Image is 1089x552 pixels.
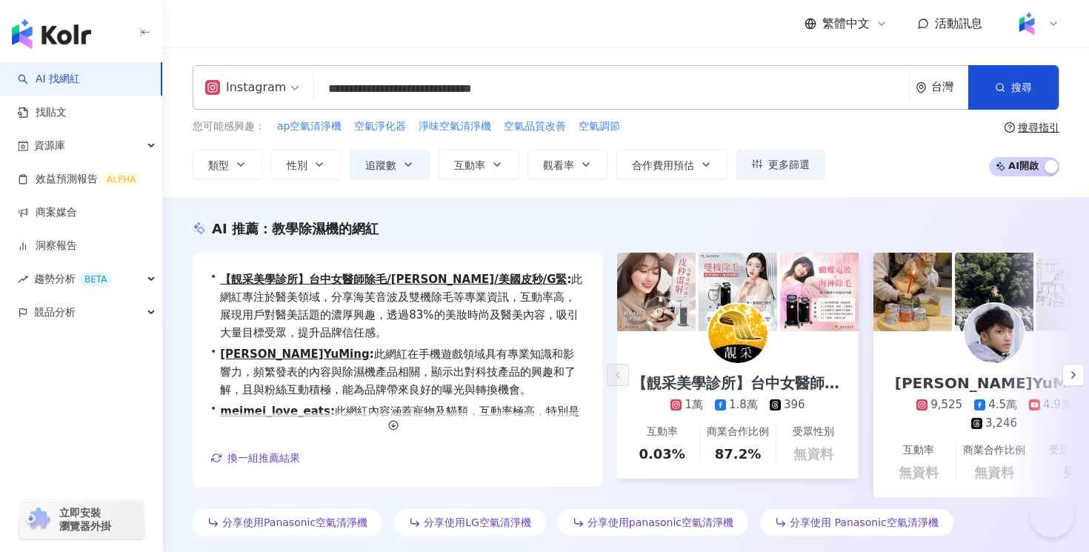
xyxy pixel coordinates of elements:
[685,397,703,413] div: 1萬
[873,253,952,331] img: post-image
[527,150,607,179] button: 觀看率
[793,425,834,439] div: 受眾性別
[968,65,1059,110] button: 搜尋
[736,150,825,179] button: 更多篩選
[210,345,585,399] div: •
[272,221,379,236] span: 教學除濕機的網紅
[330,405,335,418] span: :
[780,253,859,331] img: post-image
[34,129,65,162] span: 資源庫
[784,397,805,413] div: 396
[287,159,307,171] span: 性別
[193,150,262,179] button: 類型
[205,76,286,99] div: Instagram
[439,150,519,179] button: 互動率
[632,159,694,171] span: 合作費用預估
[208,159,229,171] span: 類型
[12,19,91,49] img: logo
[271,150,341,179] button: 性別
[985,416,1017,431] div: 3,246
[59,506,111,533] span: 立即安裝 瀏覽器外掛
[617,331,859,479] a: 【靚采美學診所】台中女醫師除毛/[PERSON_NAME]/美國皮秒/G緊1萬1.8萬396互動率0.03%商業合作比例87.2%受眾性別無資料
[18,274,28,285] span: rise
[647,425,678,439] div: 互動率
[220,273,567,286] a: 【靚采美學診所】台中女醫師除毛/[PERSON_NAME]/美國皮秒/G緊
[24,508,53,531] img: chrome extension
[277,119,342,134] span: ap空氣清淨機
[18,239,77,253] a: 洞察報告
[616,150,727,179] button: 合作費用預估
[567,273,571,286] span: :
[212,219,379,238] div: AI 推薦 ：
[639,445,685,463] div: 0.03%
[988,397,1017,413] div: 4.5萬
[18,72,80,87] a: searchAI 找網紅
[1063,463,1076,482] div: 男
[930,397,962,413] div: 9,525
[715,445,761,463] div: 87.2%
[955,253,1033,331] img: post-image
[220,405,330,418] a: meimei_love_eats
[19,499,144,539] a: chrome extension立即安裝 瀏覽器外掛
[729,397,758,413] div: 1.8萬
[419,119,491,134] span: 淨味空氣清淨機
[768,159,810,170] span: 更多篩選
[18,172,141,187] a: 效益預測報告ALPHA
[34,262,113,296] span: 趨勢分析
[365,159,396,171] span: 追蹤數
[931,81,968,93] div: 台灣
[708,304,767,363] img: KOL Avatar
[350,150,430,179] button: 追蹤數
[424,516,531,528] span: 分享使用LG空氣清淨機
[222,516,367,528] span: 分享使用Panasonic空氣清淨機
[210,270,585,342] div: •
[353,119,407,135] button: 空氣淨化器
[79,272,113,287] div: BETA
[193,119,265,134] span: 您可能感興趣：
[699,253,777,331] img: post-image
[1013,10,1041,38] img: Kolr%20app%20icon%20%281%29.png
[276,119,342,135] button: ap空氣清淨機
[18,205,77,220] a: 商案媒合
[210,447,301,469] button: 換一組推薦結果
[935,16,982,30] span: 活動訊息
[543,159,574,171] span: 觀看率
[617,253,696,331] img: post-image
[793,445,833,463] div: 無資料
[965,304,1024,363] img: KOL Avatar
[587,516,733,528] span: 分享使用panasonic空氣清淨機
[790,516,939,528] span: 分享使用 Panasonic空氣清淨機
[210,402,585,438] div: •
[418,119,492,135] button: 淨味空氣清淨機
[1030,493,1074,537] iframe: Help Scout Beacon - Open
[370,348,374,361] span: :
[822,16,870,32] span: 繁體中文
[1011,82,1032,93] span: 搜尋
[220,348,369,361] a: [PERSON_NAME]YuMing
[220,345,585,399] span: 此網紅在手機遊戲領域具有專業知識和影響力，頻繁發表的內容與除濕機產品相關，顯示出對科技產品的興趣和了解，且與粉絲互動積極，能為品牌帶來良好的曝光與轉換機會。
[1005,122,1015,133] span: question-circle
[220,270,585,342] span: 此網紅專注於醫美領域，分享海芙音波及雙機除毛等專業資訊，互動率高，展現用戶對醫美話題的濃厚興趣，透過83%的美妝時尚及醫美內容，吸引大量目標受眾，提升品牌信任感。
[963,443,1025,458] div: 商業合作比例
[707,425,769,439] div: 商業合作比例
[974,463,1014,482] div: 無資料
[454,159,485,171] span: 互動率
[18,105,67,120] a: 找貼文
[899,463,939,482] div: 無資料
[227,452,300,464] span: 換一組推薦結果
[578,119,621,135] button: 空氣調節
[354,119,406,134] span: 空氣淨化器
[916,82,927,93] span: environment
[617,373,859,393] div: 【靚采美學診所】台中女醫師除毛/[PERSON_NAME]/美國皮秒/G緊
[34,296,76,329] span: 競品分析
[1043,397,1072,413] div: 4.9萬
[220,402,585,438] span: 此網紅內容涵蓋寵物及貓類，互動率極高，特別是在寵物類別上表現優異，展示其強大的粉絲黏著度，適合品牌合作。
[579,119,620,134] span: 空氣調節
[503,119,567,135] button: 空氣品質改善
[1018,122,1059,133] div: 搜尋指引
[504,119,566,134] span: 空氣品質改善
[903,443,934,458] div: 互動率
